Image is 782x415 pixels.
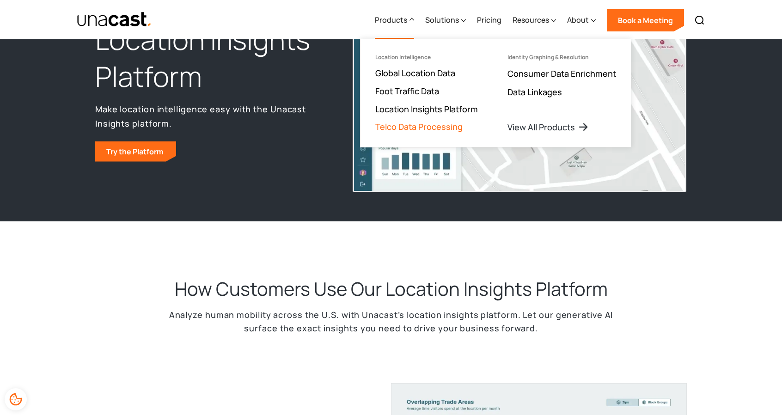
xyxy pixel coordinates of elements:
[375,121,463,132] a: Telco Data Processing
[160,308,622,335] p: Analyze human mobility across the U.S. with Unacast’s location insights platform. Let our generat...
[77,12,152,28] a: home
[375,104,478,115] a: Location Insights Platform
[567,1,596,39] div: About
[567,14,589,25] div: About
[425,14,459,25] div: Solutions
[507,86,562,98] a: Data Linkages
[607,9,684,31] a: Book a Meeting
[375,85,439,97] a: Foot Traffic Data
[95,141,176,162] a: Try the Platform
[375,1,414,39] div: Products
[375,14,407,25] div: Products
[175,277,608,301] h2: How Customers Use Our Location Insights Platform
[513,1,556,39] div: Resources
[694,15,705,26] img: Search icon
[5,388,27,410] div: Cookie Preferences
[95,21,332,95] h1: Location Insights Platform
[77,12,152,28] img: Unacast text logo
[507,68,616,79] a: Consumer Data Enrichment
[425,1,466,39] div: Solutions
[95,102,332,130] p: Make location intelligence easy with the Unacast Insights platform.
[360,39,631,147] nav: Products
[375,67,455,79] a: Global Location Data
[375,54,431,61] div: Location Intelligence
[513,14,549,25] div: Resources
[507,54,589,61] div: Identity Graphing & Resolution
[507,122,589,133] a: View All Products
[477,1,501,39] a: Pricing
